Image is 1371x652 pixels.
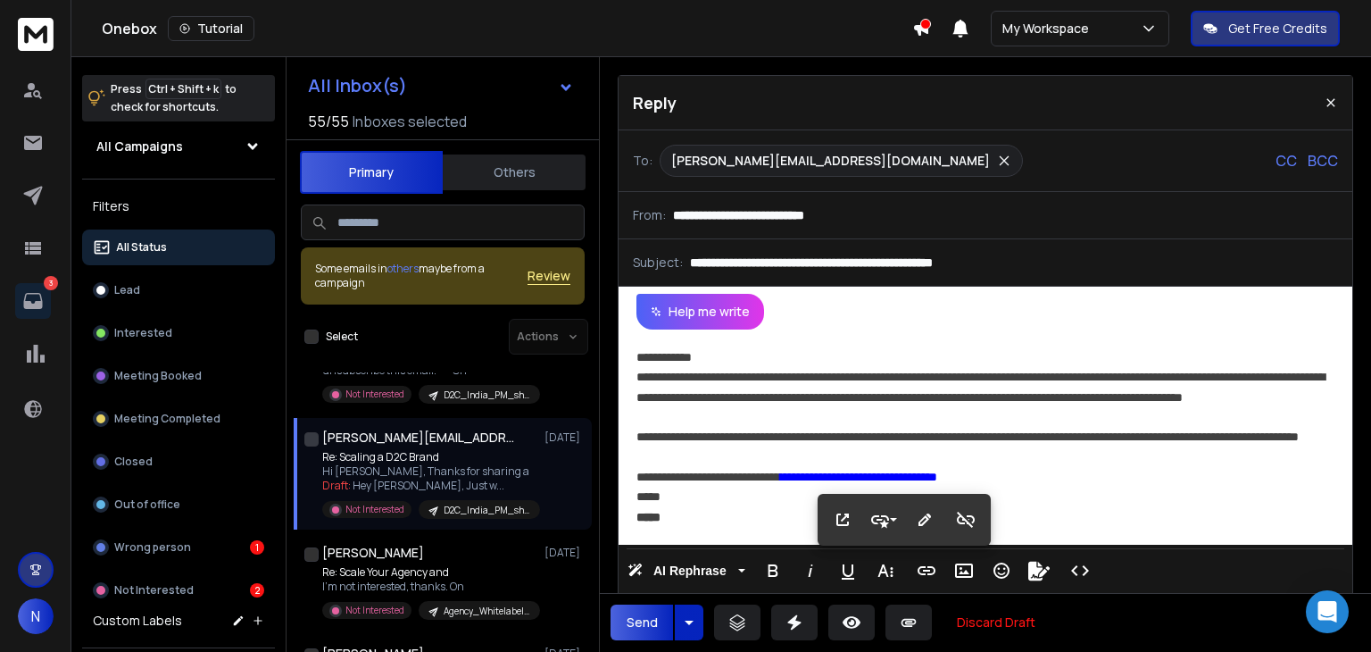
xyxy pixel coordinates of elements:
button: More Text [868,553,902,589]
button: Underline (Ctrl+U) [831,553,865,589]
span: AI Rephrase [650,564,730,579]
p: Re: Scaling a D2C Brand [322,450,536,464]
button: Unlink [949,502,983,538]
button: Insert Link (Ctrl+K) [910,553,943,589]
p: BCC [1308,150,1338,171]
span: Hey [PERSON_NAME], Just w ... [353,478,504,493]
button: Interested [82,315,275,351]
h1: [PERSON_NAME] [322,544,424,562]
button: Signature [1022,553,1056,589]
h1: All Inbox(s) [308,77,407,95]
p: Meeting Booked [114,369,202,383]
p: Out of office [114,497,180,512]
button: Get Free Credits [1191,11,1340,46]
div: Onebox [102,16,912,41]
p: Hi [PERSON_NAME], Thanks for sharing a [322,464,536,479]
div: Some emails in maybe from a campaign [315,262,528,290]
button: Review [528,267,570,285]
p: [PERSON_NAME][EMAIL_ADDRESS][DOMAIN_NAME] [671,152,990,170]
button: Open Link [826,502,860,538]
h3: Custom Labels [93,612,182,630]
h1: [PERSON_NAME][EMAIL_ADDRESS][DOMAIN_NAME] [322,429,519,447]
label: Select [326,330,358,344]
p: All Status [116,240,167,255]
button: Primary [300,151,443,194]
button: Edit Link [908,502,942,538]
p: Re: Scale Your Agency and [322,565,536,580]
p: Subject: [633,254,683,272]
p: 3 [44,276,58,290]
p: Not Interested [345,604,404,617]
div: Open Intercom Messenger [1306,590,1349,633]
button: Closed [82,444,275,480]
h3: Inboxes selected [353,111,467,132]
span: Ctrl + Shift + k [145,79,221,99]
p: [DATE] [544,546,585,560]
p: Closed [114,455,153,469]
button: Wrong person1 [82,530,275,565]
p: Meeting Completed [114,412,220,426]
button: N [18,598,54,634]
p: CC [1275,150,1297,171]
p: Not Interested [345,503,404,516]
a: 3 [15,283,51,319]
button: Code View [1063,553,1097,589]
button: All Inbox(s) [294,68,588,104]
button: Out of office [82,487,275,522]
button: Help me write [636,294,764,330]
p: My Workspace [1002,20,1096,38]
p: D2C_India_PM_shopify/google&meta-Ads [444,504,529,517]
p: [DATE] [544,430,585,445]
button: Send [611,605,673,640]
button: Meeting Completed [82,401,275,437]
p: To: [633,152,652,170]
button: Bold (Ctrl+B) [756,553,790,589]
h3: Filters [82,194,275,219]
p: D2C_India_PM_shopify/google&meta-Ads [444,389,529,402]
div: 2 [250,583,264,598]
div: 1 [250,540,264,555]
button: Emoticons [985,553,1018,589]
button: All Campaigns [82,129,275,164]
p: Lead [114,283,140,297]
p: Press to check for shortcuts. [111,80,237,116]
button: Meeting Booked [82,358,275,394]
p: Not Interested [345,388,404,401]
p: Wrong person [114,540,191,555]
button: AI Rephrase [624,553,749,589]
p: I'm not interested, thanks. On [322,580,536,594]
button: Style [867,502,901,538]
button: Others [443,153,586,192]
h1: All Campaigns [96,138,183,155]
button: Italic (Ctrl+I) [794,553,827,589]
button: All Status [82,230,275,265]
p: Agency_Whitelabeling_Manav_Apollo-leads [444,605,529,618]
button: Lead [82,272,275,308]
p: Get Free Credits [1228,20,1327,38]
button: Insert Image (Ctrl+P) [947,553,981,589]
p: From: [633,206,666,224]
span: 55 / 55 [308,111,349,132]
button: Not Interested2 [82,573,275,608]
span: Draft: [322,478,351,493]
p: Reply [633,90,677,115]
p: Not Interested [114,583,194,598]
button: Discard Draft [943,605,1050,640]
button: Tutorial [168,16,254,41]
p: Interested [114,326,172,340]
span: others [387,261,419,276]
